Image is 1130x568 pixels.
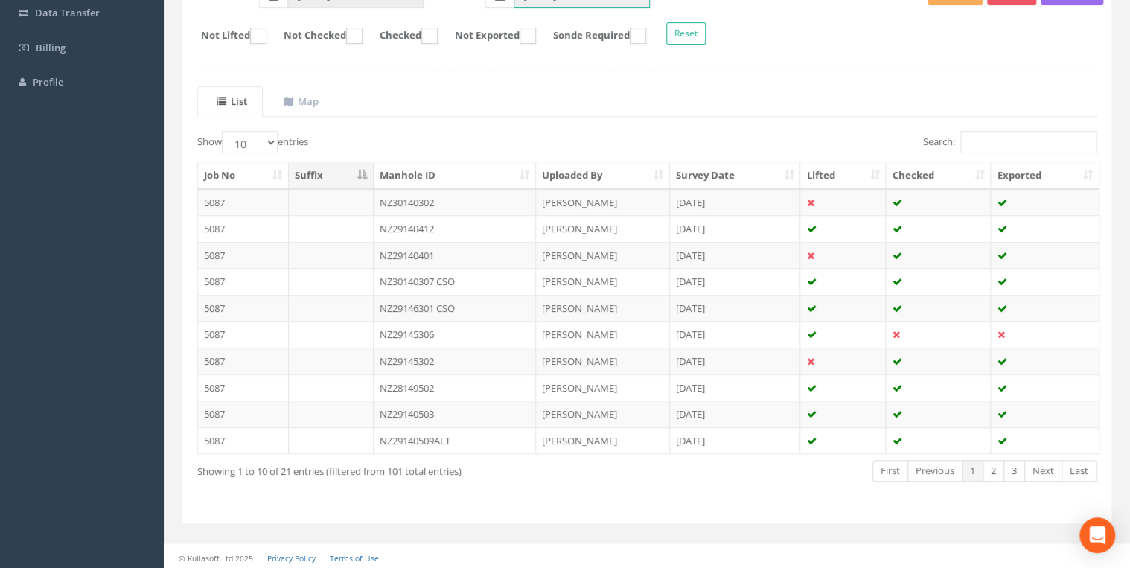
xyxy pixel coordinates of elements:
[670,162,801,189] th: Survey Date: activate to sort column ascending
[923,131,1097,153] label: Search:
[284,95,319,108] uib-tab-heading: Map
[198,321,289,348] td: 5087
[440,28,536,44] label: Not Exported
[198,348,289,374] td: 5087
[536,427,670,454] td: [PERSON_NAME]
[267,553,316,564] a: Privacy Policy
[35,6,100,19] span: Data Transfer
[36,41,66,54] span: Billing
[1062,460,1097,482] a: Last
[198,215,289,242] td: 5087
[536,374,670,401] td: [PERSON_NAME]
[962,460,983,482] a: 1
[198,189,289,216] td: 5087
[222,131,278,153] select: Showentries
[374,295,536,322] td: NZ29146301 CSO
[198,242,289,269] td: 5087
[197,131,308,153] label: Show entries
[670,401,801,427] td: [DATE]
[670,348,801,374] td: [DATE]
[536,401,670,427] td: [PERSON_NAME]
[670,268,801,295] td: [DATE]
[1079,517,1115,553] div: Open Intercom Messenger
[374,189,536,216] td: NZ30140302
[670,189,801,216] td: [DATE]
[374,374,536,401] td: NZ28149502
[374,427,536,454] td: NZ29140509ALT
[536,215,670,242] td: [PERSON_NAME]
[670,321,801,348] td: [DATE]
[872,460,908,482] a: First
[536,162,670,189] th: Uploaded By: activate to sort column ascending
[269,28,363,44] label: Not Checked
[536,295,670,322] td: [PERSON_NAME]
[538,28,646,44] label: Sonde Required
[197,459,559,479] div: Showing 1 to 10 of 21 entries (filtered from 101 total entries)
[198,162,289,189] th: Job No: activate to sort column ascending
[264,86,334,117] a: Map
[960,131,1097,153] input: Search:
[670,427,801,454] td: [DATE]
[670,295,801,322] td: [DATE]
[991,162,1099,189] th: Exported: activate to sort column ascending
[179,553,253,564] small: © Kullasoft Ltd 2025
[536,242,670,269] td: [PERSON_NAME]
[330,553,379,564] a: Terms of Use
[374,242,536,269] td: NZ29140401
[666,22,706,45] button: Reset
[186,28,266,44] label: Not Lifted
[33,75,63,89] span: Profile
[374,348,536,374] td: NZ29145302
[374,268,536,295] td: NZ30140307 CSO
[670,242,801,269] td: [DATE]
[536,189,670,216] td: [PERSON_NAME]
[983,460,1004,482] a: 2
[907,460,963,482] a: Previous
[1003,460,1025,482] a: 3
[198,427,289,454] td: 5087
[374,401,536,427] td: NZ29140503
[670,374,801,401] td: [DATE]
[536,348,670,374] td: [PERSON_NAME]
[198,374,289,401] td: 5087
[374,321,536,348] td: NZ29145306
[289,162,374,189] th: Suffix: activate to sort column descending
[198,268,289,295] td: 5087
[536,268,670,295] td: [PERSON_NAME]
[800,162,886,189] th: Lifted: activate to sort column ascending
[670,215,801,242] td: [DATE]
[198,295,289,322] td: 5087
[886,162,991,189] th: Checked: activate to sort column ascending
[365,28,438,44] label: Checked
[374,215,536,242] td: NZ29140412
[198,401,289,427] td: 5087
[1024,460,1062,482] a: Next
[536,321,670,348] td: [PERSON_NAME]
[217,95,247,108] uib-tab-heading: List
[374,162,536,189] th: Manhole ID: activate to sort column ascending
[197,86,263,117] a: List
